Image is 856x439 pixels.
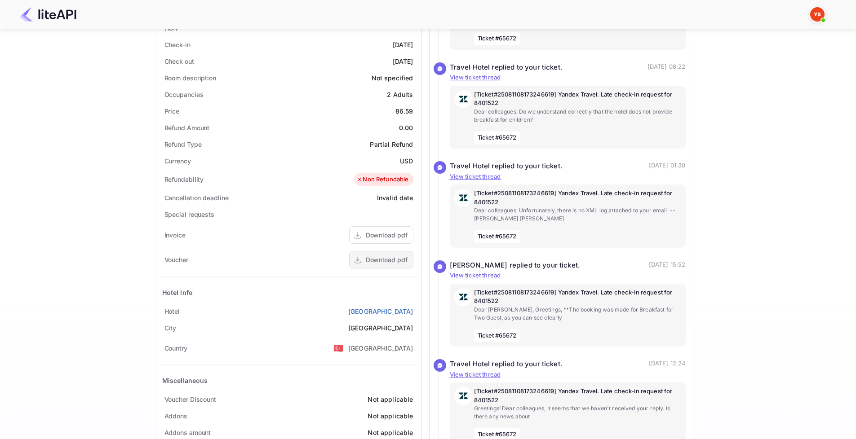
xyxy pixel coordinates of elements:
img: AwvSTEc2VUhQAAAAAElFTkSuQmCC [454,189,472,207]
img: AwvSTEc2VUhQAAAAAElFTkSuQmCC [454,288,472,306]
div: Refundability [164,175,204,184]
span: United States [333,340,344,356]
div: Non Refundable [356,175,408,184]
div: Room description [164,73,216,83]
div: [DATE] [393,57,413,66]
p: View ticket thread [450,73,686,82]
div: [PERSON_NAME] replied to your ticket. [450,260,581,271]
span: Ticket #65672 [474,131,520,145]
div: Download pdf [366,230,408,240]
img: AwvSTEc2VUhQAAAAAElFTkSuQmCC [454,90,472,108]
div: Not applicable [368,411,413,421]
p: [DATE] 01:30 [649,161,686,171]
div: Cancellation deadline [164,193,229,202]
p: Dear [PERSON_NAME], Greetings, **The booking was made for Breakfast for Two Guest, as you can see... [474,306,681,322]
div: [GEOGRAPHIC_DATA] [348,323,413,333]
div: Check out [164,57,194,66]
p: Dear colleagues, Do we understand correctly that the hotel does not provide breakfast for children? [474,108,681,124]
span: Ticket #65672 [474,329,520,342]
div: Price [164,106,180,116]
div: City [164,323,177,333]
span: Ticket #65672 [474,230,520,243]
div: Country [164,343,187,353]
div: Voucher [164,255,188,264]
p: [Ticket#25081108173246619] Yandex Travel. Late check-in request for 8401522 [474,90,681,108]
div: Voucher Discount [164,395,216,404]
div: Check-in [164,40,191,49]
p: View ticket thread [450,271,686,280]
div: Travel Hotel replied to your ticket. [450,359,563,369]
div: [DATE] [393,40,413,49]
div: Not specified [372,73,413,83]
div: Download pdf [366,255,408,264]
img: LiteAPI Logo [20,7,76,22]
div: Addons [164,411,187,421]
div: Refund Amount [164,123,210,132]
a: [GEOGRAPHIC_DATA] [348,307,413,316]
p: [Ticket#25081108173246619] Yandex Travel. Late check-in request for 8401522 [474,189,681,206]
div: Partial Refund [370,140,413,149]
div: 0.00 [399,123,413,132]
img: AwvSTEc2VUhQAAAAAElFTkSuQmCC [454,387,472,405]
div: Hotel Info [162,288,193,297]
img: Yandex Support [810,7,825,22]
span: Ticket #65672 [474,32,520,45]
div: Refund Type [164,140,202,149]
div: Special requests [164,210,214,219]
div: USD [400,156,413,166]
div: Travel Hotel replied to your ticket. [450,62,563,73]
p: [DATE] 08:22 [648,62,686,73]
div: Hotel [164,307,180,316]
p: [Ticket#25081108173246619] Yandex Travel. Late check-in request for 8401522 [474,387,681,404]
p: View ticket thread [450,370,686,379]
div: Travel Hotel replied to your ticket. [450,161,563,171]
div: 86.59 [395,106,413,116]
p: [DATE] 12:24 [649,359,686,369]
div: Invalid date [377,193,413,202]
div: [GEOGRAPHIC_DATA] [348,343,413,353]
div: 2 Adults [387,90,413,99]
p: [Ticket#25081108173246619] Yandex Travel. Late check-in request for 8401522 [474,288,681,306]
div: Addons amount [164,428,211,437]
div: Occupancies [164,90,204,99]
p: Dear colleagues, Unfortunately, there is no XML log attached to your email. -- [PERSON_NAME] [PER... [474,206,681,223]
p: [DATE] 15:52 [649,260,686,271]
div: Not applicable [368,395,413,404]
p: Greetings! Dear colleagues, It seems that we haven't received your reply. Is there any news about [474,404,681,421]
div: Not applicable [368,428,413,437]
div: Invoice [164,230,186,240]
div: Miscellaneous [162,376,208,385]
div: Currency [164,156,191,166]
p: View ticket thread [450,172,686,181]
